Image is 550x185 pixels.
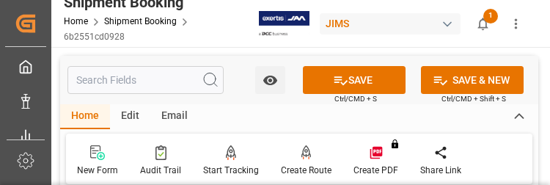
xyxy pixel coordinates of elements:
[259,11,309,37] img: Exertis%20JAM%20-%20Email%20Logo.jpg_1722504956.jpg
[60,104,110,129] div: Home
[303,66,406,94] button: SAVE
[140,164,181,177] div: Audit Trail
[334,93,377,104] span: Ctrl/CMD + S
[281,164,331,177] div: Create Route
[420,164,461,177] div: Share Link
[67,66,224,94] input: Search Fields
[499,7,532,40] button: show more
[483,9,498,23] span: 1
[150,104,199,129] div: Email
[203,164,259,177] div: Start Tracking
[421,66,524,94] button: SAVE & NEW
[441,93,506,104] span: Ctrl/CMD + Shift + S
[255,66,285,94] button: open menu
[104,16,177,26] a: Shipment Booking
[320,13,461,35] div: JIMS
[320,10,466,37] button: JIMS
[64,16,88,26] a: Home
[110,104,150,129] div: Edit
[77,164,118,177] div: New Form
[466,7,499,40] button: show 1 new notifications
